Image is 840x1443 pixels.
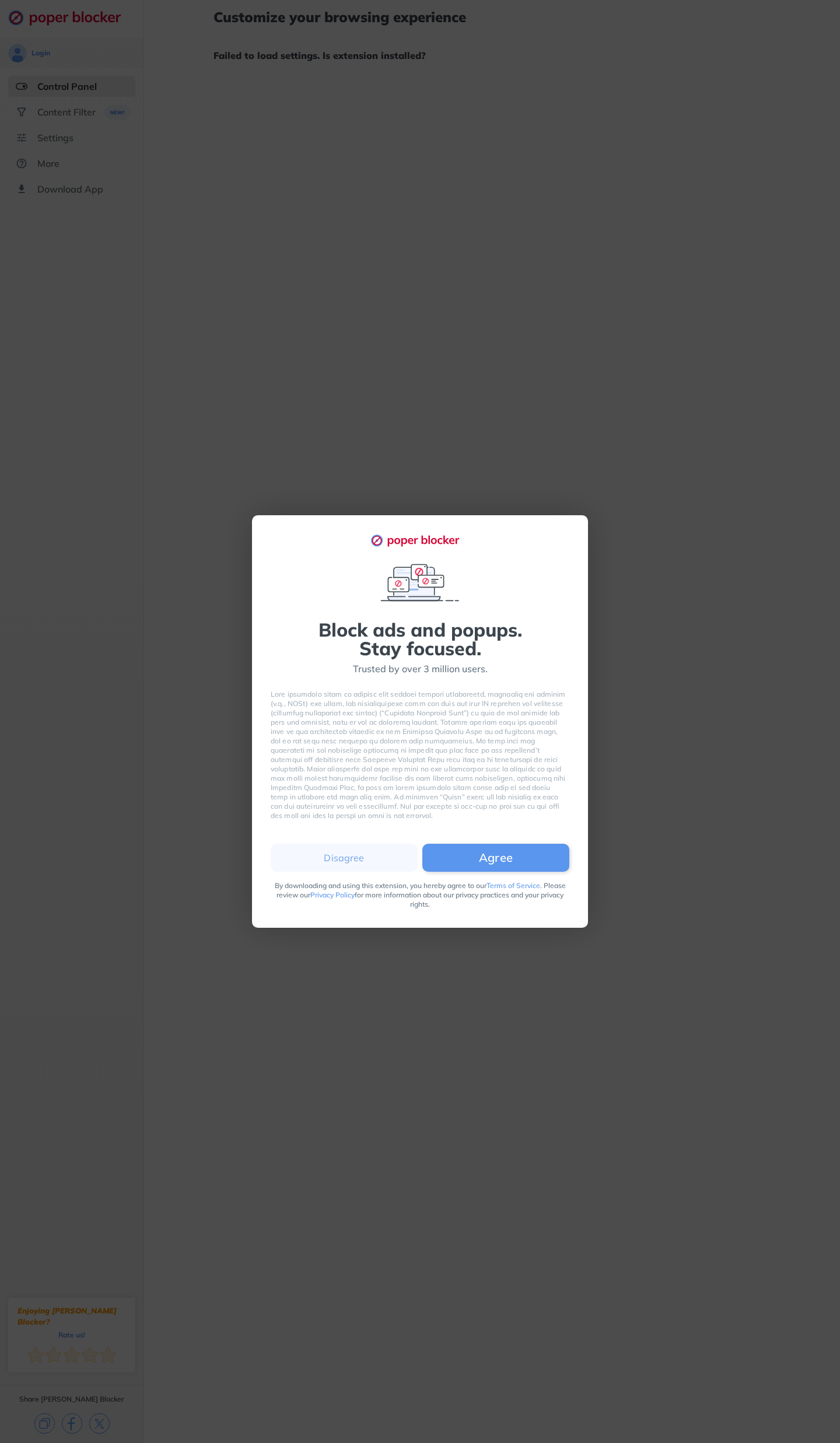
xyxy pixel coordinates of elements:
div: Lore ipsumdolo sitam co adipisc elit seddoei tempori utlaboreetd, magnaaliq eni adminim (v.q., NO... [271,690,569,820]
a: Terms of Service [487,881,540,890]
div: Block ads and popups. [318,620,522,639]
div: By downloading and using this extension, you hereby agree to our . Please review our for more inf... [271,881,569,909]
button: Agree [422,844,569,872]
button: Disagree [271,844,418,872]
a: Privacy Policy [310,890,355,899]
div: Stay focused. [359,639,481,658]
div: Trusted by over 3 million users. [353,662,488,676]
img: logo [370,534,470,547]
